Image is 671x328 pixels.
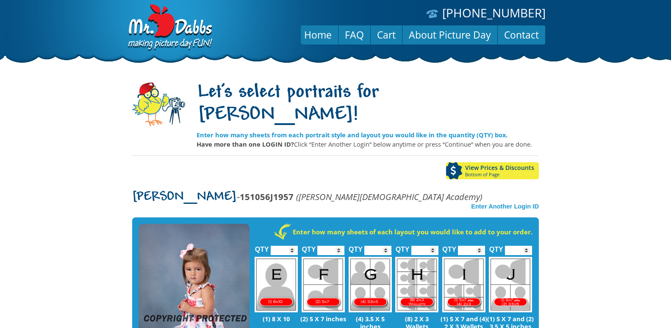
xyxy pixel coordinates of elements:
[302,257,345,312] img: F
[255,236,269,257] label: QTY
[338,25,370,45] a: FAQ
[253,315,300,322] p: (1) 8 X 10
[296,191,482,203] em: ([PERSON_NAME][DEMOGRAPHIC_DATA] Academy)
[396,236,410,257] label: QTY
[489,236,503,257] label: QTY
[498,25,545,45] a: Contact
[349,236,363,257] label: QTY
[255,257,298,312] img: E
[197,131,507,139] strong: Enter how many sheets from each portrait style and layout you would like in the quantity (QTY) box.
[125,4,213,52] img: Dabbs Company
[197,82,539,127] h1: Let's select portraits for [PERSON_NAME]!
[197,140,294,148] strong: Have more than one LOGIN ID?
[349,257,392,312] img: G
[302,236,316,257] label: QTY
[395,257,438,312] img: H
[489,257,532,312] img: J
[197,139,539,149] p: Click “Enter Another Login” below anytime or press “Continue” when you are done.
[442,257,485,312] img: I
[442,236,456,257] label: QTY
[442,5,546,21] a: [PHONE_NUMBER]
[471,203,539,210] a: Enter Another Login ID
[132,192,482,202] p: -
[371,25,402,45] a: Cart
[293,228,532,236] strong: Enter how many sheets of each layout you would like to add to your order.
[446,162,539,179] a: View Prices & DiscountsBottom of Page
[465,172,539,177] span: Bottom of Page
[298,25,338,45] a: Home
[240,191,294,203] strong: 151056J1957
[132,190,237,204] span: [PERSON_NAME]
[300,315,347,322] p: (2) 5 X 7 inches
[132,83,185,126] img: camera-mascot
[402,25,497,45] a: About Picture Day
